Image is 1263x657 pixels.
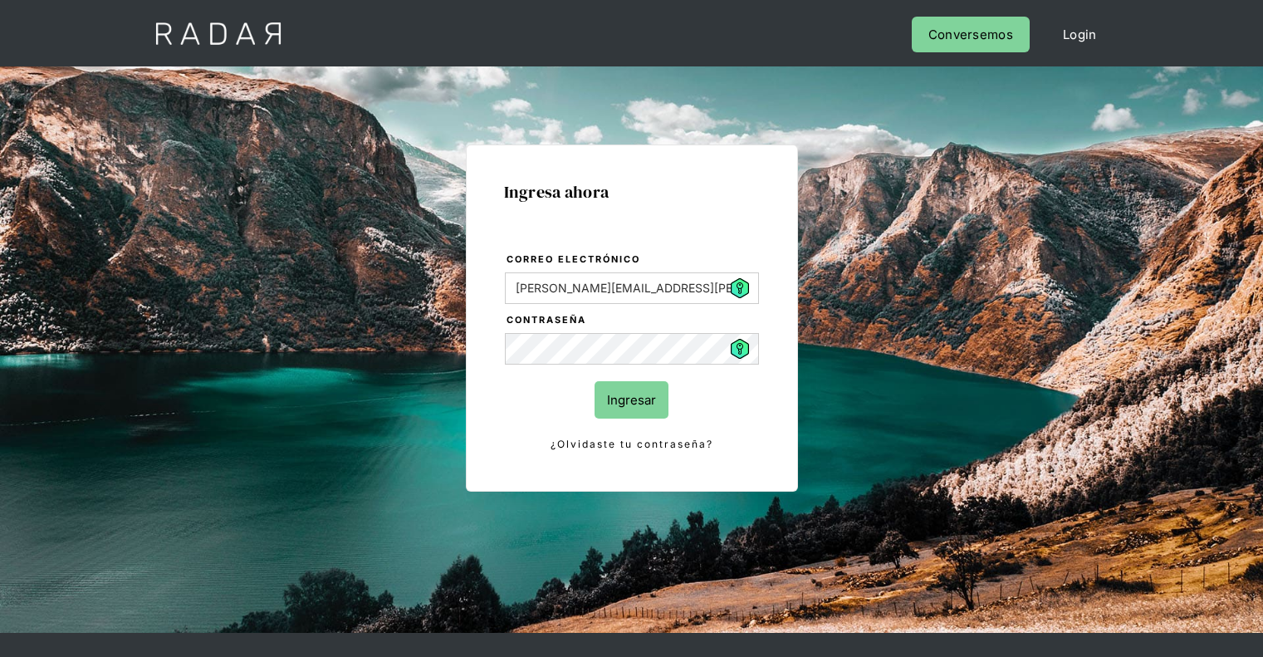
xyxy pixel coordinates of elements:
input: bruce@wayne.com [505,272,759,304]
a: Login [1046,17,1114,52]
h1: Ingresa ahora [504,183,760,201]
input: Ingresar [595,381,668,419]
label: Contraseña [507,312,759,329]
form: Login Form [504,251,760,454]
a: Conversemos [912,17,1030,52]
a: ¿Olvidaste tu contraseña? [505,435,759,454]
label: Correo electrónico [507,252,759,268]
